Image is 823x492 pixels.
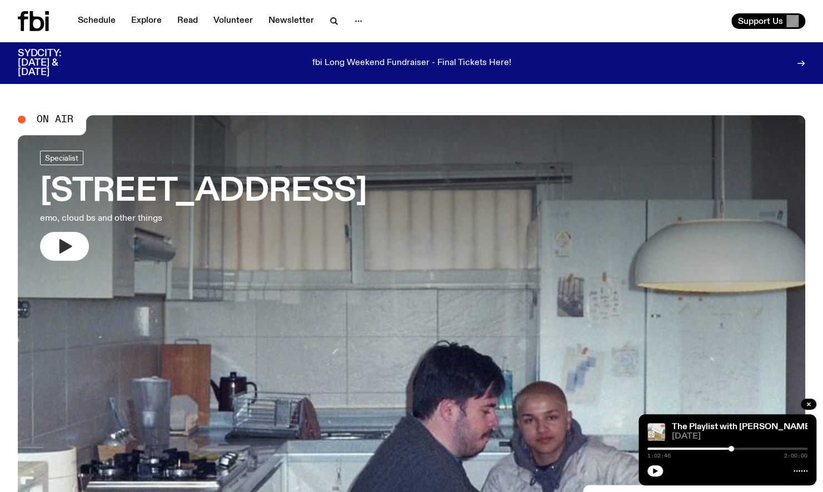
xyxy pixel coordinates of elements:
a: Read [171,13,204,29]
a: Schedule [71,13,122,29]
button: Support Us [731,13,805,29]
h3: SYDCITY: [DATE] & [DATE] [18,49,89,77]
span: 1:02:46 [647,453,671,459]
a: Volunteer [207,13,260,29]
a: Specialist [40,151,83,165]
span: Support Us [738,16,783,26]
span: Specialist [45,154,78,162]
p: emo, cloud bs and other things [40,212,325,225]
p: fbi Long Weekend Fundraiser - Final Tickets Here! [312,58,511,68]
span: On Air [37,115,73,125]
span: 2:00:00 [784,453,807,459]
h3: [STREET_ADDRESS] [40,176,366,207]
span: [DATE] [672,433,807,441]
a: Explore [124,13,168,29]
a: [STREET_ADDRESS]emo, cloud bs and other things [40,151,366,261]
a: Newsletter [262,13,321,29]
